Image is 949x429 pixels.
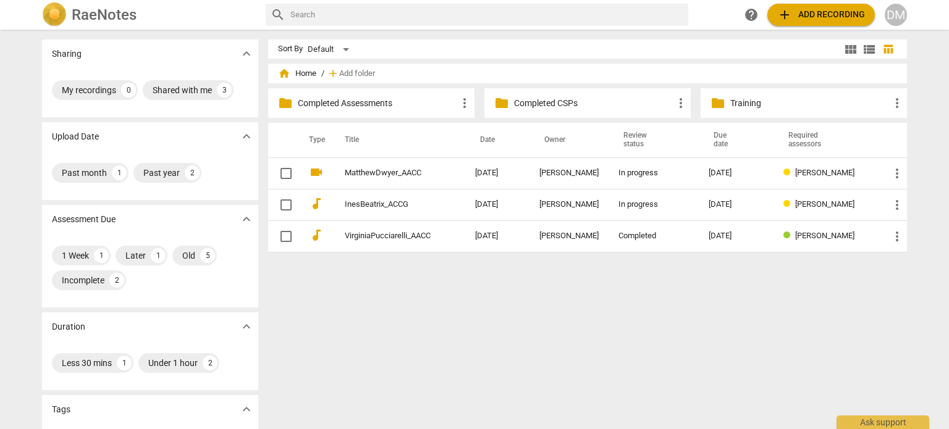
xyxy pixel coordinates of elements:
span: folder [278,96,293,110]
th: Owner [529,123,609,157]
span: expand_more [239,129,254,144]
p: Completed Assessments [298,97,457,110]
span: Review status: in progress [783,199,795,209]
div: 1 [94,248,109,263]
button: Show more [237,210,256,228]
div: Shared with me [153,84,212,96]
span: more_vert [673,96,688,110]
div: In progress [618,169,689,178]
span: videocam [309,165,324,180]
span: Add folder [339,69,375,78]
div: 1 [112,165,127,180]
span: table_chart [882,43,894,55]
p: Duration [52,320,85,333]
div: [PERSON_NAME] [539,169,599,178]
th: Required assessors [774,123,880,157]
span: [PERSON_NAME] [795,231,854,240]
img: Logo [42,2,67,27]
span: / [321,69,324,78]
td: [DATE] [465,189,529,220]
div: 5 [200,248,215,263]
div: 2 [203,356,217,370]
div: Old [182,249,195,262]
th: Type [299,123,330,157]
button: DM [885,4,907,26]
th: Review status [609,123,699,157]
span: more_vert [890,96,905,110]
div: [PERSON_NAME] [539,231,599,241]
h2: RaeNotes [72,6,137,23]
p: Assessment Due [52,213,116,226]
span: more_vert [890,166,905,181]
span: expand_more [239,46,254,61]
p: Tags [52,403,70,416]
div: Incomplete [62,274,104,286]
div: My recordings [62,84,116,96]
button: Upload [767,4,875,26]
a: Help [740,4,762,26]
span: Review status: completed [783,231,795,240]
span: view_list [862,42,877,57]
div: 2 [185,165,200,180]
span: Review status: in progress [783,168,795,177]
td: [DATE] [465,220,529,252]
button: Tile view [841,40,860,59]
div: 1 [117,356,132,370]
span: expand_more [239,402,254,417]
a: LogoRaeNotes [42,2,256,27]
span: search [271,7,285,22]
th: Date [465,123,529,157]
a: MatthewDwyer_AACC [345,169,431,178]
p: Completed CSPs [514,97,673,110]
div: Less 30 mins [62,357,112,369]
div: Default [308,40,353,59]
td: [DATE] [465,157,529,189]
p: Upload Date [52,130,99,143]
span: expand_more [239,319,254,334]
p: Training [730,97,890,110]
button: Show more [237,317,256,336]
button: Show more [237,127,256,146]
span: Add recording [777,7,865,22]
span: expand_more [239,212,254,227]
span: add [327,67,339,80]
span: folder [494,96,509,110]
div: 1 Week [62,249,89,262]
input: Search [290,5,683,25]
button: Table view [879,40,897,59]
span: more_vert [457,96,472,110]
div: Completed [618,231,689,241]
div: Past year [143,167,180,179]
div: 1 [151,248,166,263]
div: 3 [217,83,232,98]
a: InesBeatrix_ACCG [345,200,431,209]
div: [PERSON_NAME] [539,200,599,209]
div: Ask support [837,415,929,429]
div: 0 [121,83,136,98]
span: [PERSON_NAME] [795,168,854,177]
span: home [278,67,290,80]
span: audiotrack [309,228,324,243]
span: view_module [843,42,858,57]
div: Past month [62,167,107,179]
span: more_vert [890,229,905,244]
div: In progress [618,200,689,209]
span: audiotrack [309,196,324,211]
th: Title [330,123,465,157]
span: help [744,7,759,22]
th: Due date [699,123,774,157]
span: [PERSON_NAME] [795,199,854,209]
div: Under 1 hour [148,357,198,369]
span: Home [278,67,316,80]
a: VirginiaPucciarelli_AACC [345,231,431,241]
div: 2 [109,273,124,288]
button: List view [860,40,879,59]
div: [DATE] [709,231,764,241]
span: add [777,7,792,22]
p: Sharing [52,48,82,60]
div: Sort By [278,44,303,54]
div: [DATE] [709,169,764,178]
span: folder [711,96,725,110]
button: Show more [237,400,256,419]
